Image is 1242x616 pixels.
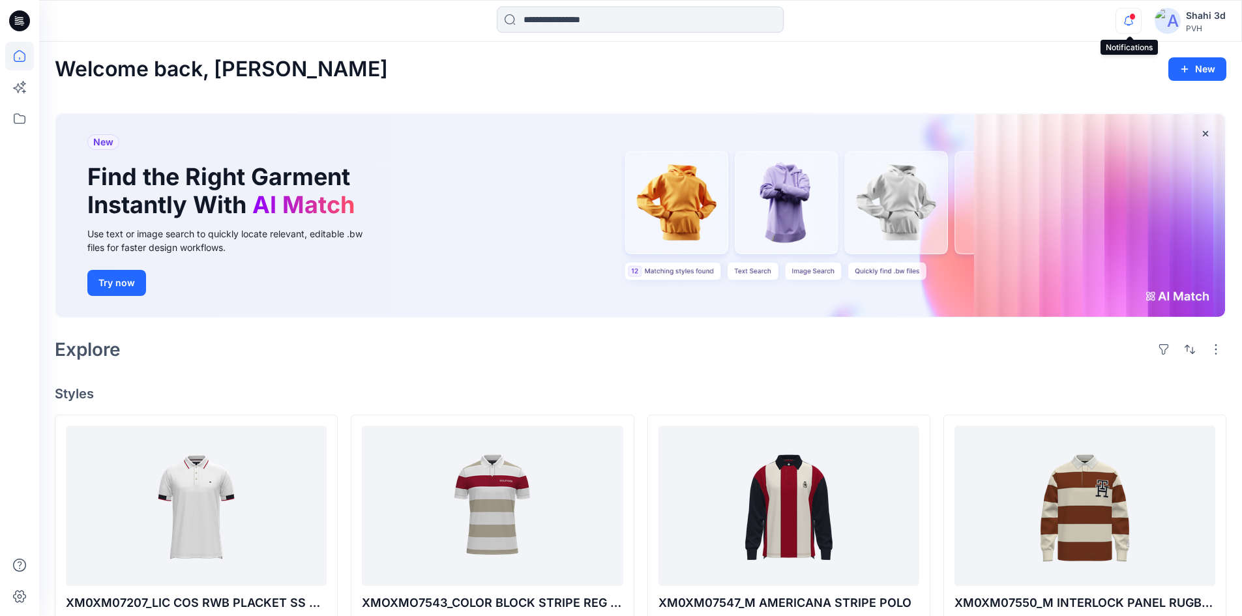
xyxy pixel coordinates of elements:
button: New [1168,57,1226,81]
p: XM0XM07207_LIC COS RWB PLACKET SS POLO RF [66,594,327,612]
div: PVH [1186,23,1226,33]
h2: Explore [55,339,121,360]
a: XM0XM07550_M INTERLOCK PANEL RUGBY POLO [954,426,1215,587]
h2: Welcome back, [PERSON_NAME] [55,57,388,81]
a: XMOXMO7543_COLOR BLOCK STRIPE REG POLO [362,426,623,587]
div: Use text or image search to quickly locate relevant, editable .bw files for faster design workflows. [87,227,381,254]
a: XM0XM07207_LIC COS RWB PLACKET SS POLO RF [66,426,327,587]
button: Try now [87,270,146,296]
h4: Styles [55,386,1226,402]
a: XM0XM07547_M AMERICANA STRIPE POLO [658,426,919,587]
p: XM0XM07547_M AMERICANA STRIPE POLO [658,594,919,612]
img: avatar [1155,8,1181,34]
div: Shahi 3d [1186,8,1226,23]
h1: Find the Right Garment Instantly With [87,163,361,219]
p: XM0XM07550_M INTERLOCK PANEL RUGBY POLO [954,594,1215,612]
span: AI Match [252,190,355,219]
p: XMOXMO7543_COLOR BLOCK STRIPE REG POLO [362,594,623,612]
span: New [93,134,113,150]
